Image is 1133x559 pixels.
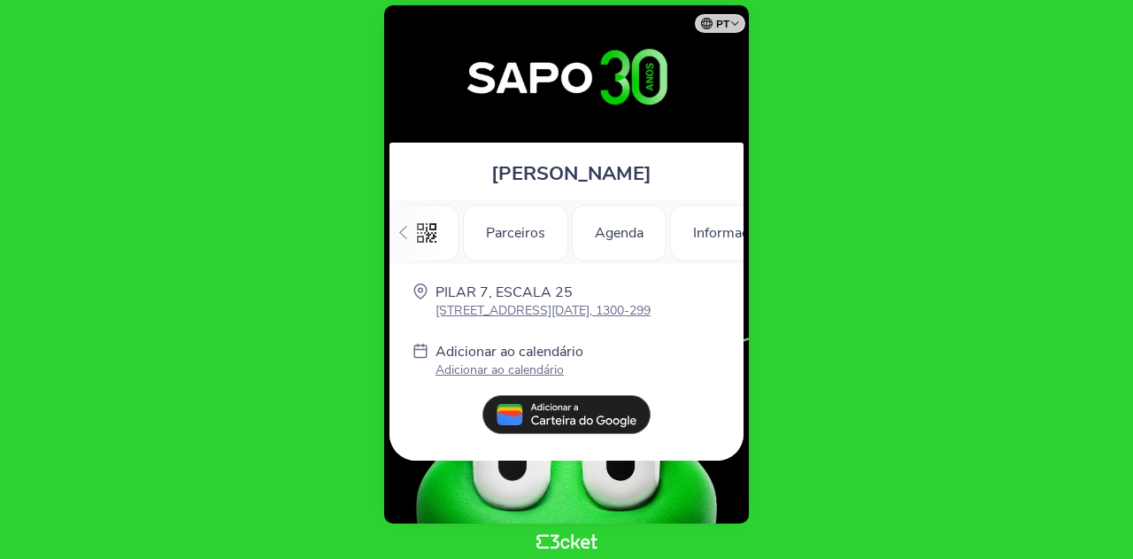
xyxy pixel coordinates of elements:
[435,361,583,378] p: Adicionar ao calendário
[572,205,667,261] div: Agenda
[491,160,651,187] span: [PERSON_NAME]
[435,342,583,382] a: Adicionar ao calendário Adicionar ao calendário
[435,342,583,361] p: Adicionar ao calendário
[482,395,651,434] img: pt_add_to_google_wallet.13e59062.svg
[463,205,568,261] div: Parceiros
[670,205,864,261] div: Informações Adicionais
[401,23,733,134] img: 30º Aniversário SAPO
[670,221,864,241] a: Informações Adicionais
[435,283,651,319] a: PILAR 7, ESCALA 25 [STREET_ADDRESS][DATE], 1300-299
[435,302,651,319] p: [STREET_ADDRESS][DATE], 1300-299
[463,221,568,241] a: Parceiros
[435,283,651,302] p: PILAR 7, ESCALA 25
[572,221,667,241] a: Agenda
